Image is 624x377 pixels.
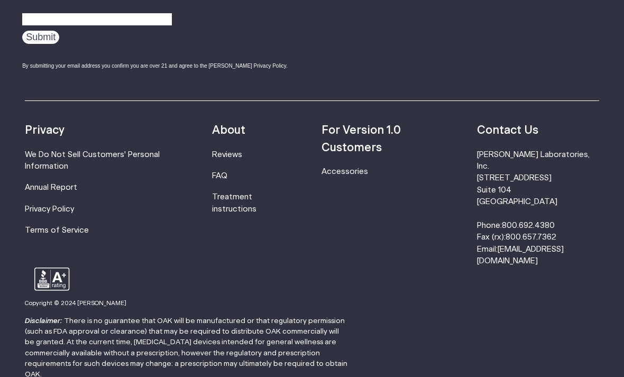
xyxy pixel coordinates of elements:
a: Accessories [322,168,368,176]
small: Copyright © 2024 [PERSON_NAME] [25,300,126,306]
a: FAQ [212,172,227,180]
strong: For Version 1.0 Customers [322,125,401,153]
a: Privacy Policy [25,205,74,213]
a: We Do Not Sell Customers' Personal Information [25,151,160,170]
a: 800.692.4380 [502,222,555,229]
strong: Disclaimer: [25,317,62,325]
a: [EMAIL_ADDRESS][DOMAIN_NAME] [477,245,564,265]
a: Reviews [212,151,242,159]
input: Submit [22,31,59,44]
a: 800.657.7362 [506,233,556,241]
strong: Contact Us [477,125,538,136]
a: Treatment instructions [212,193,256,213]
li: [PERSON_NAME] Laboratories, Inc. [STREET_ADDRESS] Suite 104 [GEOGRAPHIC_DATA] Phone: Fax (rx): Em... [477,149,599,268]
div: By submitting your email address you confirm you are over 21 and agree to the [PERSON_NAME] Priva... [22,62,313,70]
strong: About [212,125,245,136]
a: Terms of Service [25,226,89,234]
strong: Privacy [25,125,65,136]
a: Annual Report [25,183,77,191]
